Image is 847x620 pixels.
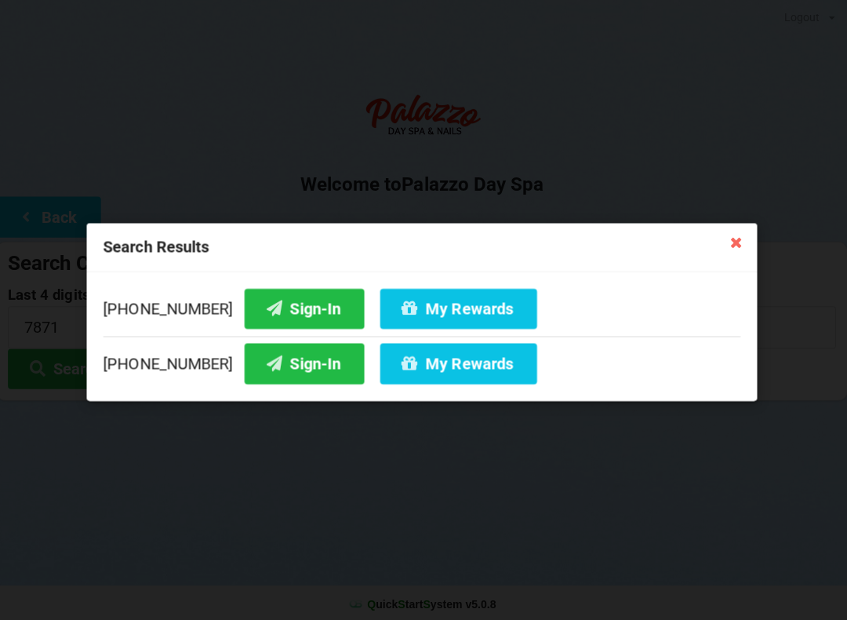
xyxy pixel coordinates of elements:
button: My Rewards [382,341,538,381]
button: Sign-In [247,341,366,381]
button: Sign-In [247,286,366,326]
div: [PHONE_NUMBER] [107,286,740,334]
div: Search Results [90,222,757,271]
button: My Rewards [382,286,538,326]
div: [PHONE_NUMBER] [107,334,740,381]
